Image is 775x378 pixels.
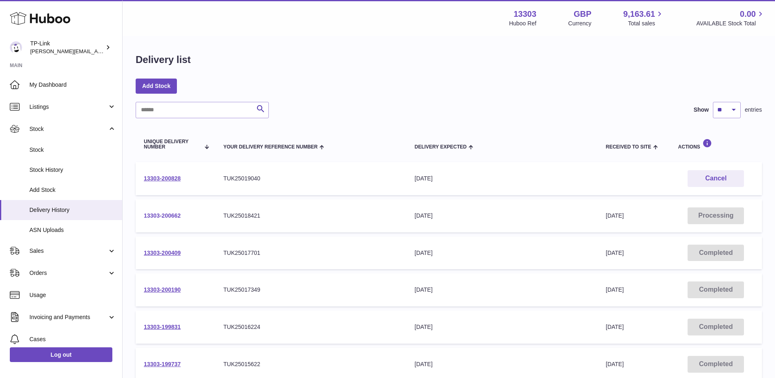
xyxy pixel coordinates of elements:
div: [DATE] [415,175,590,182]
a: 13303-199737 [144,361,181,367]
span: [PERSON_NAME][EMAIL_ADDRESS][DOMAIN_NAME] [30,48,164,54]
div: Actions [678,139,754,150]
div: TUK25017349 [223,286,398,294]
div: [DATE] [415,249,590,257]
a: 13303-200828 [144,175,181,182]
span: Usage [29,291,116,299]
span: [DATE] [606,212,624,219]
span: entries [745,106,762,114]
div: [DATE] [415,286,590,294]
span: [DATE] [606,361,624,367]
span: Unique Delivery Number [144,139,200,150]
a: 9,163.61 Total sales [623,9,665,27]
span: Total sales [628,20,664,27]
div: TP-Link [30,40,104,55]
span: AVAILABLE Stock Total [696,20,765,27]
strong: GBP [574,9,591,20]
span: [DATE] [606,286,624,293]
span: Add Stock [29,186,116,194]
a: Add Stock [136,79,177,93]
span: Stock [29,146,116,154]
div: [DATE] [415,212,590,220]
div: TUK25015622 [223,360,398,368]
span: Delivery Expected [415,144,467,150]
strong: 13303 [514,9,536,20]
span: Orders [29,269,107,277]
span: Stock [29,125,107,133]
div: TUK25016224 [223,323,398,331]
a: 13303-200662 [144,212,181,219]
a: 13303-199831 [144,324,181,330]
span: Listings [29,103,107,111]
img: selina.wu@tp-link.com [10,41,22,54]
div: TUK25019040 [223,175,398,182]
div: [DATE] [415,323,590,331]
span: 0.00 [740,9,756,20]
div: Huboo Ref [509,20,536,27]
span: Invoicing and Payments [29,313,107,321]
a: 13303-200190 [144,286,181,293]
label: Show [694,106,709,114]
div: TUK25018421 [223,212,398,220]
div: TUK25017701 [223,249,398,257]
a: 13303-200409 [144,250,181,256]
span: Your Delivery Reference Number [223,144,318,150]
span: 9,163.61 [623,9,655,20]
span: Received to Site [606,144,651,150]
span: ASN Uploads [29,226,116,234]
span: Delivery History [29,206,116,214]
a: 0.00 AVAILABLE Stock Total [696,9,765,27]
span: Cases [29,335,116,343]
button: Cancel [688,170,744,187]
span: [DATE] [606,250,624,256]
div: Currency [568,20,592,27]
a: Log out [10,347,112,362]
div: [DATE] [415,360,590,368]
span: My Dashboard [29,81,116,89]
span: Stock History [29,166,116,174]
h1: Delivery list [136,53,191,66]
span: Sales [29,247,107,255]
span: [DATE] [606,324,624,330]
